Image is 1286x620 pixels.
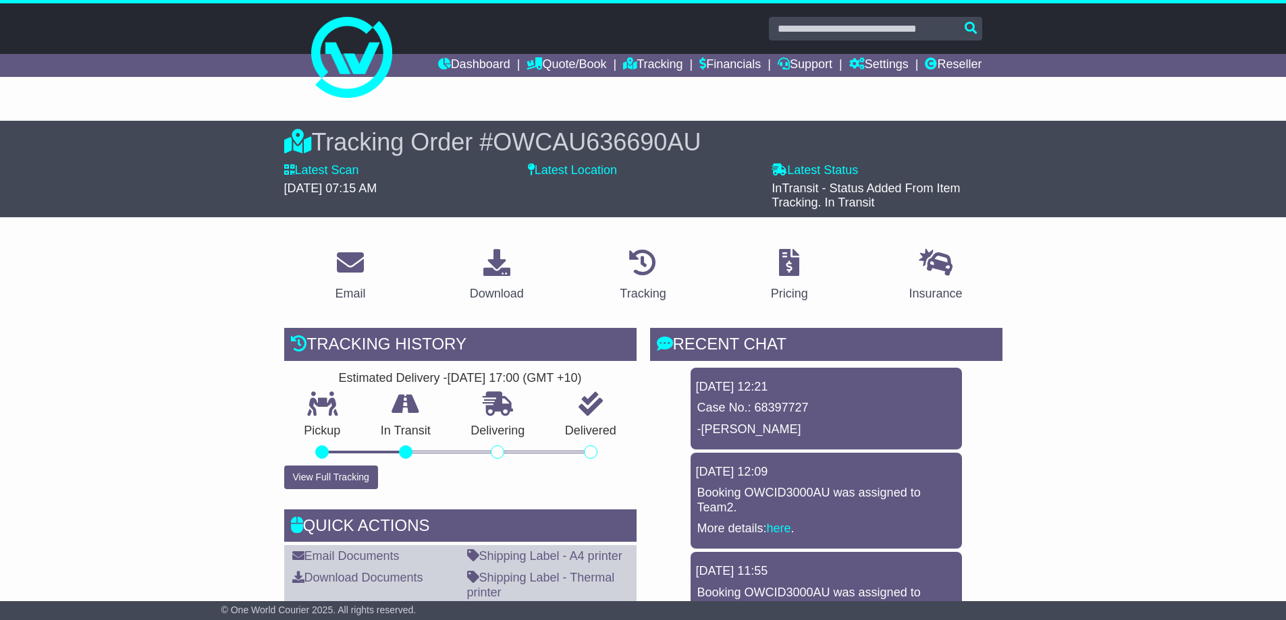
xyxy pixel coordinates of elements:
[772,163,858,178] label: Latest Status
[451,424,545,439] p: Delivering
[527,54,606,77] a: Quote/Book
[611,244,674,308] a: Tracking
[467,549,622,563] a: Shipping Label - A4 printer
[292,571,423,584] a: Download Documents
[772,181,960,210] span: InTransit - Status Added From Item Tracking. In Transit
[284,466,378,489] button: View Full Tracking
[909,285,963,303] div: Insurance
[528,163,617,178] label: Latest Location
[697,486,955,515] p: Booking OWCID3000AU was assigned to Team2.
[650,328,1002,364] div: RECENT CHAT
[925,54,982,77] a: Reseller
[697,422,955,437] p: -[PERSON_NAME]
[467,571,615,599] a: Shipping Label - Thermal printer
[696,380,957,395] div: [DATE] 12:21
[284,509,637,546] div: Quick Actions
[762,244,817,308] a: Pricing
[335,285,365,303] div: Email
[623,54,682,77] a: Tracking
[448,371,582,386] div: [DATE] 17:00 (GMT +10)
[284,128,1002,157] div: Tracking Order #
[901,244,971,308] a: Insurance
[849,54,909,77] a: Settings
[470,285,524,303] div: Download
[697,522,955,536] p: More details: .
[696,465,957,480] div: [DATE] 12:09
[697,401,955,416] p: Case No.: 68397727
[326,244,374,308] a: Email
[697,586,955,615] p: Booking OWCID3000AU was assigned to Team2.
[771,285,808,303] div: Pricing
[699,54,761,77] a: Financials
[360,424,451,439] p: In Transit
[461,244,533,308] a: Download
[438,54,510,77] a: Dashboard
[284,163,359,178] label: Latest Scan
[696,564,957,579] div: [DATE] 11:55
[767,522,791,535] a: here
[221,604,417,615] span: © One World Courier 2025. All rights reserved.
[292,549,400,563] a: Email Documents
[545,424,637,439] p: Delivered
[284,328,637,364] div: Tracking history
[778,54,832,77] a: Support
[284,371,637,386] div: Estimated Delivery -
[284,181,377,195] span: [DATE] 07:15 AM
[284,424,361,439] p: Pickup
[493,128,701,156] span: OWCAU636690AU
[620,285,666,303] div: Tracking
